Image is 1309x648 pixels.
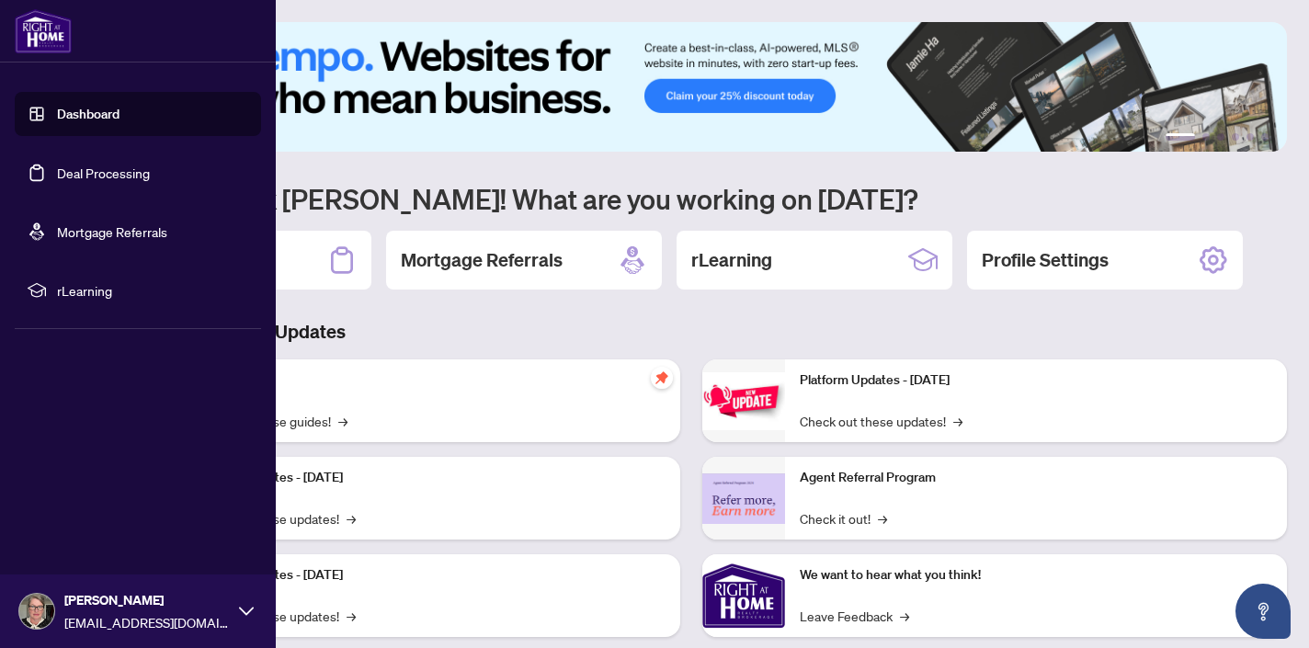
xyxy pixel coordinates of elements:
p: Agent Referral Program [800,468,1272,488]
p: Self-Help [193,370,666,391]
img: We want to hear what you think! [702,554,785,637]
h2: Mortgage Referrals [401,247,563,273]
button: 5 [1246,133,1254,141]
span: → [953,411,962,431]
button: Open asap [1235,584,1291,639]
button: 2 [1202,133,1210,141]
img: Profile Icon [19,594,54,629]
p: Platform Updates - [DATE] [193,565,666,585]
img: logo [15,9,72,53]
h2: rLearning [691,247,772,273]
p: We want to hear what you think! [800,565,1272,585]
span: rLearning [57,280,248,301]
a: Mortgage Referrals [57,223,167,240]
h2: Profile Settings [982,247,1109,273]
span: [PERSON_NAME] [64,590,230,610]
h3: Brokerage & Industry Updates [96,319,1287,345]
button: 4 [1232,133,1239,141]
p: Platform Updates - [DATE] [193,468,666,488]
img: Platform Updates - June 23, 2025 [702,372,785,430]
a: Leave Feedback→ [800,606,909,626]
a: Check it out!→ [800,508,887,529]
span: → [338,411,347,431]
img: Agent Referral Program [702,473,785,524]
h1: Welcome back [PERSON_NAME]! What are you working on [DATE]? [96,181,1287,216]
a: Dashboard [57,106,120,122]
button: 6 [1261,133,1269,141]
button: 1 [1166,133,1195,141]
a: Deal Processing [57,165,150,181]
span: → [347,508,356,529]
p: Platform Updates - [DATE] [800,370,1272,391]
button: 3 [1217,133,1224,141]
span: → [878,508,887,529]
span: → [347,606,356,626]
span: pushpin [651,367,673,389]
span: → [900,606,909,626]
img: Slide 0 [96,22,1287,152]
a: Check out these updates!→ [800,411,962,431]
span: [EMAIL_ADDRESS][DOMAIN_NAME] [64,612,230,632]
